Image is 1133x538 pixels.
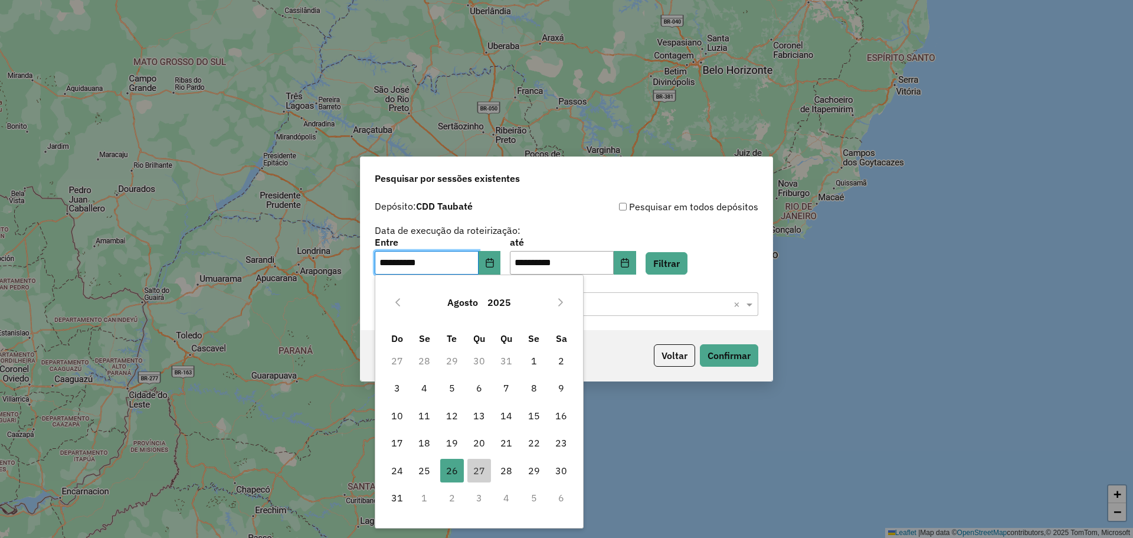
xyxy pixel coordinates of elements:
td: 4 [411,374,438,402]
button: Next Month [551,293,570,312]
td: 2 [438,484,465,511]
label: Entre [375,235,500,249]
span: 13 [467,404,491,428]
td: 5 [438,374,465,402]
label: até [510,235,636,249]
td: 27 [466,457,493,484]
button: Choose Date [614,251,636,275]
td: 28 [411,347,438,374]
span: 18 [412,431,436,455]
td: 6 [548,484,575,511]
span: 28 [495,459,518,482]
span: 9 [549,376,573,400]
button: Filtrar [646,252,687,275]
span: 4 [412,376,436,400]
td: 5 [520,484,548,511]
span: 16 [549,404,573,428]
td: 1 [411,484,438,511]
td: 23 [548,429,575,457]
td: 12 [438,402,465,429]
td: 11 [411,402,438,429]
span: 21 [495,431,518,455]
td: 27 [384,347,411,374]
span: 15 [522,404,546,428]
td: 14 [493,402,520,429]
button: Choose Month [443,288,483,317]
span: Qu [473,332,485,344]
td: 3 [466,484,493,511]
td: 1 [520,347,548,374]
td: 30 [466,347,493,374]
span: 20 [467,431,491,455]
button: Choose Date [479,251,501,275]
td: 29 [520,457,548,484]
span: 26 [440,459,464,482]
td: 19 [438,429,465,457]
span: Sa [556,332,567,344]
td: 7 [493,374,520,402]
td: 18 [411,429,438,457]
label: Depósito: [375,199,473,213]
span: 30 [549,459,573,482]
td: 30 [548,457,575,484]
span: 3 [385,376,409,400]
span: 22 [522,431,546,455]
span: 1 [522,349,546,373]
span: Se [528,332,539,344]
td: 10 [384,402,411,429]
td: 15 [520,402,548,429]
span: 14 [495,404,518,428]
td: 31 [493,347,520,374]
td: 22 [520,429,548,457]
span: 24 [385,459,409,482]
td: 8 [520,374,548,402]
span: Te [447,332,457,344]
td: 9 [548,374,575,402]
td: 29 [438,347,465,374]
span: 23 [549,431,573,455]
td: 26 [438,457,465,484]
td: 13 [466,402,493,429]
td: 2 [548,347,575,374]
strong: CDD Taubaté [416,200,473,212]
span: 7 [495,376,518,400]
td: 4 [493,484,520,511]
span: 8 [522,376,546,400]
td: 28 [493,457,520,484]
span: 17 [385,431,409,455]
button: Choose Year [483,288,516,317]
span: 6 [467,376,491,400]
td: 17 [384,429,411,457]
span: 2 [549,349,573,373]
span: 5 [440,376,464,400]
td: 20 [466,429,493,457]
span: 10 [385,404,409,428]
span: 11 [412,404,436,428]
span: Qu [500,332,512,344]
span: Clear all [733,297,744,311]
td: 24 [384,457,411,484]
span: Se [419,332,430,344]
div: Pesquisar em todos depósitos [566,200,758,214]
span: 12 [440,404,464,428]
td: 3 [384,374,411,402]
td: 25 [411,457,438,484]
span: 29 [522,459,546,482]
td: 6 [466,374,493,402]
td: 16 [548,402,575,429]
td: 31 [384,484,411,511]
td: 21 [493,429,520,457]
span: 19 [440,431,464,455]
span: 25 [412,459,436,482]
label: Data de execução da roteirização: [375,223,520,237]
span: Do [391,332,403,344]
div: Choose Date [375,275,584,528]
button: Previous Month [388,293,407,312]
button: Voltar [654,344,695,367]
span: 27 [467,459,491,482]
button: Confirmar [700,344,758,367]
span: Pesquisar por sessões existentes [375,171,520,185]
span: 31 [385,486,409,510]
